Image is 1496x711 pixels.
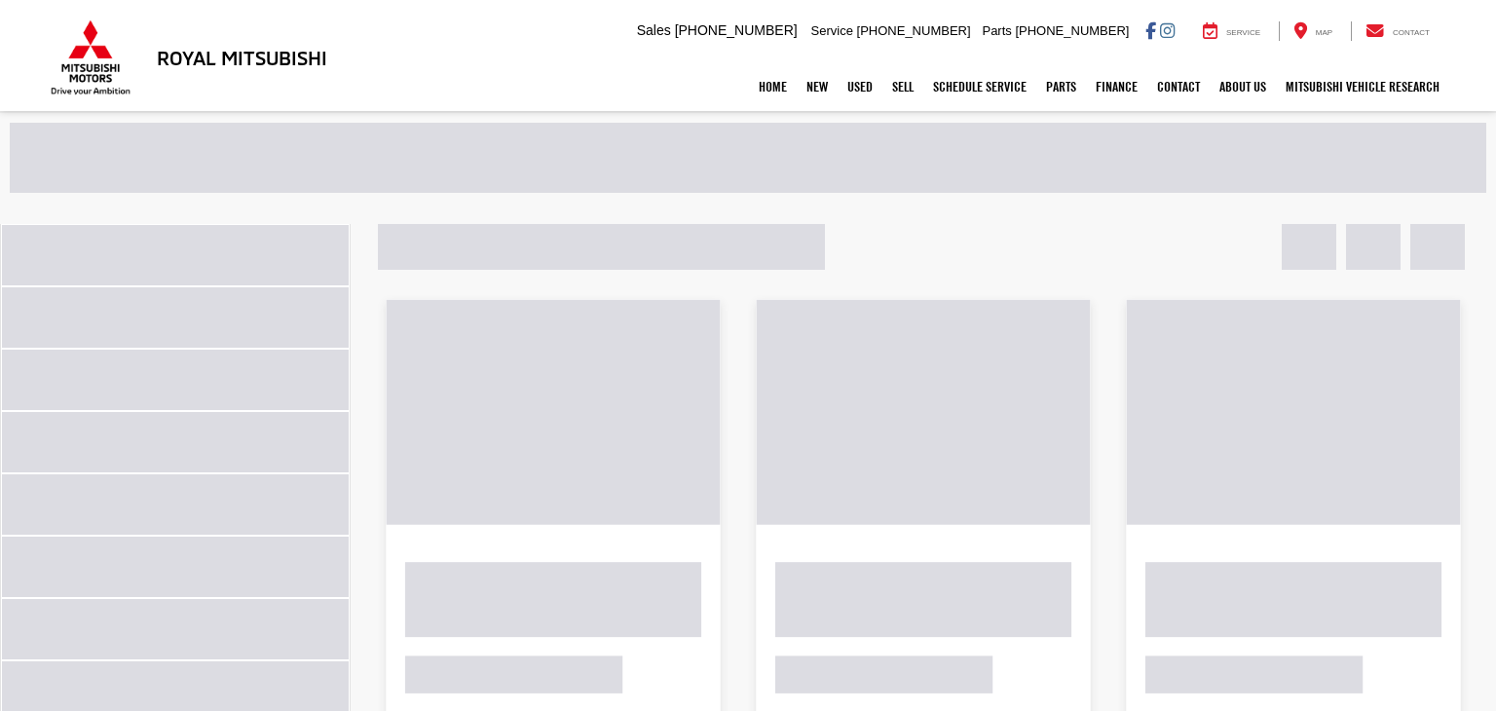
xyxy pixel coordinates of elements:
[157,47,327,68] h3: Royal Mitsubishi
[1145,22,1156,38] a: Facebook: Click to visit our Facebook page
[882,62,923,111] a: Sell
[1147,62,1210,111] a: Contact
[1188,21,1275,41] a: Service
[675,22,798,38] span: [PHONE_NUMBER]
[811,23,853,38] span: Service
[1316,28,1332,37] span: Map
[1226,28,1260,37] span: Service
[797,62,838,111] a: New
[857,23,971,38] span: [PHONE_NUMBER]
[1036,62,1086,111] a: Parts: Opens in a new tab
[1276,62,1449,111] a: Mitsubishi Vehicle Research
[1279,21,1347,41] a: Map
[1210,62,1276,111] a: About Us
[923,62,1036,111] a: Schedule Service: Opens in a new tab
[1351,21,1444,41] a: Contact
[749,62,797,111] a: Home
[1160,22,1175,38] a: Instagram: Click to visit our Instagram page
[1086,62,1147,111] a: Finance
[637,22,671,38] span: Sales
[1393,28,1430,37] span: Contact
[47,19,134,95] img: Mitsubishi
[982,23,1011,38] span: Parts
[1015,23,1129,38] span: [PHONE_NUMBER]
[838,62,882,111] a: Used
